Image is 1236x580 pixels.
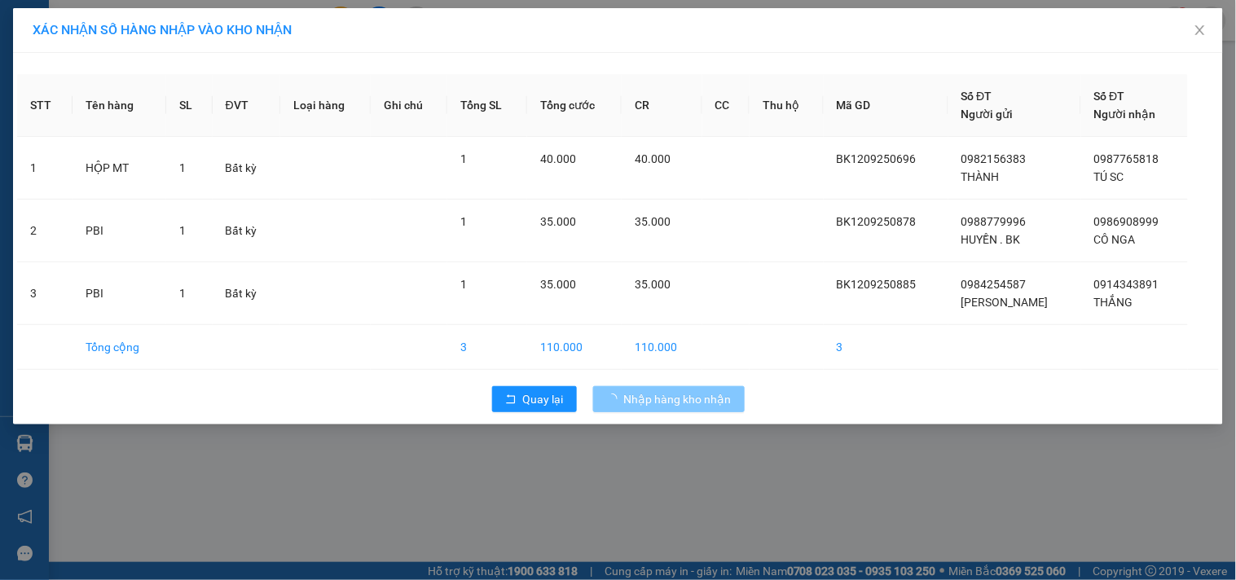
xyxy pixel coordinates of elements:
span: BK1209250885 [837,278,917,291]
td: 2 [17,200,73,262]
button: Close [1177,8,1223,54]
span: Người nhận [1094,108,1156,121]
span: HUYỀN . BK [961,233,1021,246]
td: HỘP MT [73,137,166,200]
span: 1 [460,152,467,165]
td: Bất kỳ [213,262,280,325]
td: Tổng cộng [73,325,166,370]
span: [PERSON_NAME] [961,296,1049,309]
td: 110.000 [527,325,622,370]
td: Bất kỳ [213,137,280,200]
td: 3 [824,325,948,370]
span: loading [606,393,624,405]
span: 0986908999 [1094,215,1159,228]
span: 40.000 [540,152,576,165]
th: ĐVT [213,74,280,137]
span: 0914343891 [1094,278,1159,291]
th: Tổng cước [527,74,622,137]
span: THÀNH [961,170,1000,183]
span: Quay lại [523,390,564,408]
td: PBI [73,200,166,262]
th: CR [622,74,702,137]
td: Bất kỳ [213,200,280,262]
span: 0987765818 [1094,152,1159,165]
td: 110.000 [622,325,702,370]
span: 0988779996 [961,215,1027,228]
span: 1 [460,215,467,228]
span: 35.000 [635,215,671,228]
button: Nhập hàng kho nhận [593,386,745,412]
span: CÔ NGA [1094,233,1136,246]
li: 271 - [PERSON_NAME] - [GEOGRAPHIC_DATA] - [GEOGRAPHIC_DATA] [152,40,681,60]
th: Loại hàng [280,74,372,137]
span: 1 [179,287,186,300]
td: PBI [73,262,166,325]
span: 0984254587 [961,278,1027,291]
span: close [1194,24,1207,37]
span: 35.000 [540,278,576,291]
th: Tên hàng [73,74,166,137]
span: 1 [179,224,186,237]
th: SL [166,74,212,137]
span: Nhập hàng kho nhận [624,390,732,408]
span: BK1209250696 [837,152,917,165]
span: BK1209250878 [837,215,917,228]
span: 40.000 [635,152,671,165]
td: 3 [17,262,73,325]
th: Tổng SL [447,74,526,137]
span: TÚ SC [1094,170,1124,183]
b: GỬI : VP [GEOGRAPHIC_DATA] [20,111,243,165]
span: XÁC NHẬN SỐ HÀNG NHẬP VÀO KHO NHẬN [33,22,292,37]
th: Ghi chú [371,74,447,137]
td: 3 [447,325,526,370]
td: 1 [17,137,73,200]
img: logo.jpg [20,20,143,102]
span: 0982156383 [961,152,1027,165]
th: CC [702,74,750,137]
span: rollback [505,393,517,406]
span: 1 [179,161,186,174]
button: rollbackQuay lại [492,386,577,412]
th: Thu hộ [750,74,823,137]
th: Mã GD [824,74,948,137]
span: THẮNG [1094,296,1133,309]
span: 35.000 [540,215,576,228]
span: Số ĐT [1094,90,1125,103]
span: Người gửi [961,108,1014,121]
span: 35.000 [635,278,671,291]
th: STT [17,74,73,137]
span: Số ĐT [961,90,992,103]
span: 1 [460,278,467,291]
